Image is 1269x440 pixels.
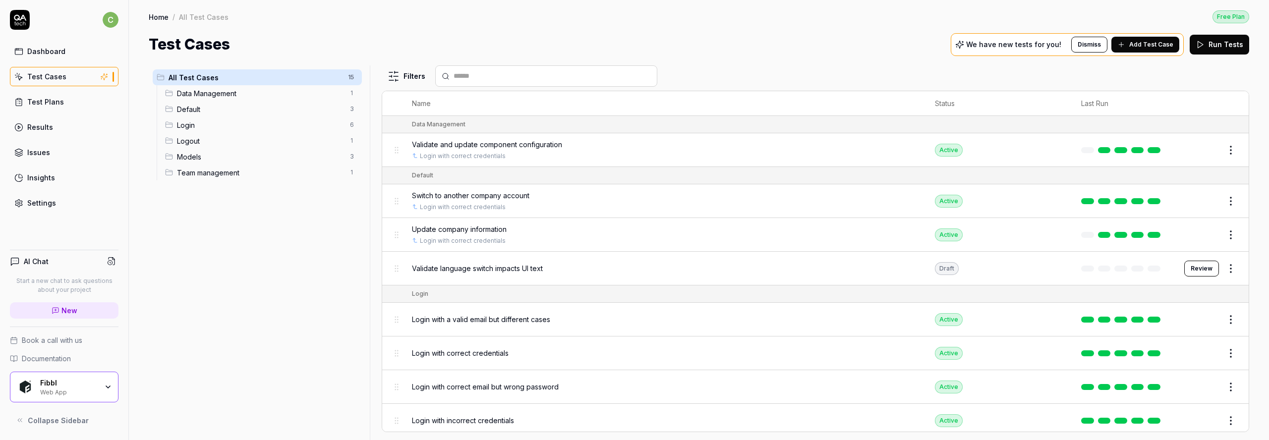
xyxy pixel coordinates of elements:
a: Free Plan [1212,10,1249,23]
a: Home [149,12,169,22]
span: 1 [346,135,358,147]
div: Drag to reorderTeam management1 [161,165,362,180]
div: Settings [27,198,56,208]
span: Login with incorrect credentials [412,415,514,426]
div: Test Cases [27,71,66,82]
div: Default [412,171,433,180]
div: Active [935,144,963,157]
div: Active [935,228,963,241]
div: Active [935,414,963,427]
button: Run Tests [1190,35,1249,55]
a: Test Cases [10,67,118,86]
a: Results [10,117,118,137]
span: Validate and update component configuration [412,139,562,150]
a: Test Plans [10,92,118,111]
div: Draft [935,262,959,275]
a: New [10,302,118,319]
a: Login with correct credentials [420,203,506,212]
span: Validate language switch impacts UI text [412,263,543,274]
div: Active [935,195,963,208]
span: Login with correct email but wrong password [412,382,559,392]
p: Start a new chat to ask questions about your project [10,276,118,294]
div: Active [935,313,963,326]
div: Drag to reorderLogout1 [161,133,362,149]
img: Fibbl Logo [16,378,34,396]
span: Logout [177,136,344,146]
div: Drag to reorderData Management1 [161,85,362,101]
div: Test Plans [27,97,64,107]
button: Add Test Case [1111,37,1179,53]
span: Team management [177,167,344,178]
span: 15 [344,71,358,83]
h1: Test Cases [149,33,230,55]
button: Fibbl LogoFibblWeb App [10,372,118,402]
tr: Login with correct email but wrong passwordActive [382,370,1249,404]
div: Data Management [412,120,465,129]
div: Fibbl [40,379,98,387]
div: Drag to reorderLogin6 [161,117,362,133]
a: Dashboard [10,42,118,61]
button: c [103,10,118,30]
span: Data Management [177,88,344,99]
a: Login with correct credentials [420,152,506,161]
a: Documentation [10,353,118,364]
tr: Login with incorrect credentialsActive [382,404,1249,438]
span: 3 [346,103,358,115]
span: New [61,305,77,316]
h4: AI Chat [24,256,49,267]
div: All Test Cases [179,12,229,22]
a: Issues [10,143,118,162]
span: Login with a valid email but different cases [412,314,550,325]
span: 6 [346,119,358,131]
div: Drag to reorderModels3 [161,149,362,165]
span: c [103,12,118,28]
span: 1 [346,166,358,178]
span: Login with correct credentials [412,348,509,358]
span: Documentation [22,353,71,364]
tr: Validate and update component configurationLogin with correct credentialsActive [382,133,1249,167]
div: Active [935,381,963,393]
tr: Update company informationLogin with correct credentialsActive [382,218,1249,252]
a: Insights [10,168,118,187]
span: Switch to another company account [412,190,529,201]
span: Add Test Case [1129,40,1173,49]
div: Drag to reorderDefault3 [161,101,362,117]
span: Login [177,120,344,130]
div: Active [935,347,963,360]
div: Issues [27,147,50,158]
span: Update company information [412,224,507,234]
div: / [173,12,175,22]
a: Settings [10,193,118,213]
div: Results [27,122,53,132]
div: Web App [40,387,98,395]
span: 3 [346,151,358,163]
div: Login [412,289,428,298]
span: Book a call with us [22,335,82,345]
button: Filters [382,66,431,86]
tr: Login with a valid email but different casesActive [382,303,1249,336]
span: Default [177,104,344,114]
span: Models [177,152,344,162]
span: 1 [346,87,358,99]
button: Collapse Sidebar [10,410,118,430]
tr: Switch to another company accountLogin with correct credentialsActive [382,184,1249,218]
button: Dismiss [1071,37,1107,53]
a: Book a call with us [10,335,118,345]
div: Insights [27,172,55,183]
a: Login with correct credentials [420,236,506,245]
div: Dashboard [27,46,65,56]
span: Collapse Sidebar [28,415,89,426]
tr: Login with correct credentialsActive [382,336,1249,370]
th: Status [925,91,1071,116]
span: All Test Cases [169,72,342,83]
tr: Validate language switch impacts UI textDraftReview [382,252,1249,285]
button: Review [1184,261,1219,276]
th: Name [402,91,925,116]
p: We have new tests for you! [966,41,1061,48]
th: Last Run [1071,91,1174,116]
